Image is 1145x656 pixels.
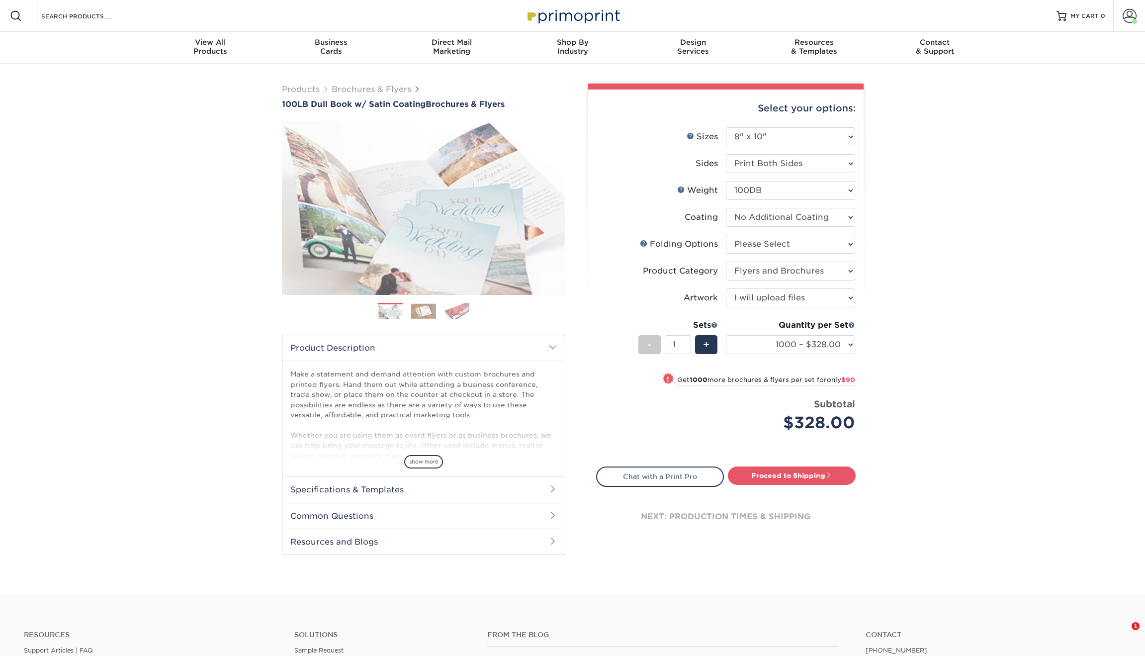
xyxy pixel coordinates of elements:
[282,99,565,109] a: 100LB Dull Book w/ Satin CoatingBrochures & Flyers
[754,38,875,56] div: & Templates
[294,631,472,639] h4: Solutions
[282,85,320,94] a: Products
[40,10,137,22] input: SEARCH PRODUCTS.....
[487,631,839,639] h4: From the Blog
[282,99,426,109] span: 100LB Dull Book w/ Satin Coating
[633,32,754,64] a: DesignServices
[378,303,403,321] img: Brochures & Flyers 01
[643,265,718,277] div: Product Category
[1132,622,1140,630] span: 1
[633,38,754,47] span: Design
[444,302,469,320] img: Brochures & Flyers 03
[282,529,565,555] h2: Resources and Blogs
[754,38,875,47] span: Resources
[596,487,856,547] div: next: production times & shipping
[814,398,855,409] strong: Subtotal
[411,303,436,319] img: Brochures & Flyers 02
[866,647,927,654] a: [PHONE_NUMBER]
[512,38,633,47] span: Shop By
[1111,622,1135,646] iframe: Intercom live chat
[24,631,279,639] h4: Resources
[677,376,855,386] small: Get more brochures & flyers per set for
[690,376,707,383] strong: 1000
[677,185,718,196] div: Weight
[875,38,995,56] div: & Support
[1101,12,1105,19] span: 0
[391,32,512,64] a: Direct MailMarketing
[332,85,411,94] a: Brochures & Flyers
[728,467,856,484] a: Proceed to Shipping
[150,38,271,56] div: Products
[1070,12,1099,20] span: MY CART
[391,38,512,56] div: Marketing
[404,455,443,469] span: show more
[596,90,856,127] div: Select your options:
[754,32,875,64] a: Resources& Templates
[2,626,85,653] iframe: Google Customer Reviews
[687,131,718,143] div: Sizes
[685,211,718,223] div: Coating
[150,32,271,64] a: View AllProducts
[282,503,565,529] h2: Common Questions
[270,38,391,56] div: Cards
[726,319,855,331] div: Quantity per Set
[290,369,557,501] p: Make a statement and demand attention with custom brochures and printed flyers. Hand them out whi...
[282,99,565,109] h1: Brochures & Flyers
[684,292,718,304] div: Artwork
[633,38,754,56] div: Services
[667,374,669,384] span: !
[391,38,512,47] span: Direct Mail
[875,38,995,47] span: Contact
[875,32,995,64] a: Contact& Support
[523,5,622,26] img: Primoprint
[282,476,565,502] h2: Specifications & Templates
[282,110,565,306] img: 100LB Dull Book<br/>w/ Satin Coating 01
[596,467,724,486] a: Chat with a Print Pro
[703,337,709,352] span: +
[512,38,633,56] div: Industry
[150,38,271,47] span: View All
[841,376,855,383] span: $90
[640,238,718,250] div: Folding Options
[282,335,565,361] h2: Product Description
[866,631,1121,639] a: Contact
[270,32,391,64] a: BusinessCards
[294,647,344,654] a: Sample Request
[647,337,652,352] span: -
[512,32,633,64] a: Shop ByIndustry
[827,376,855,383] span: only
[638,319,718,331] div: Sets
[696,158,718,170] div: Sides
[270,38,391,47] span: Business
[733,411,855,435] div: $328.00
